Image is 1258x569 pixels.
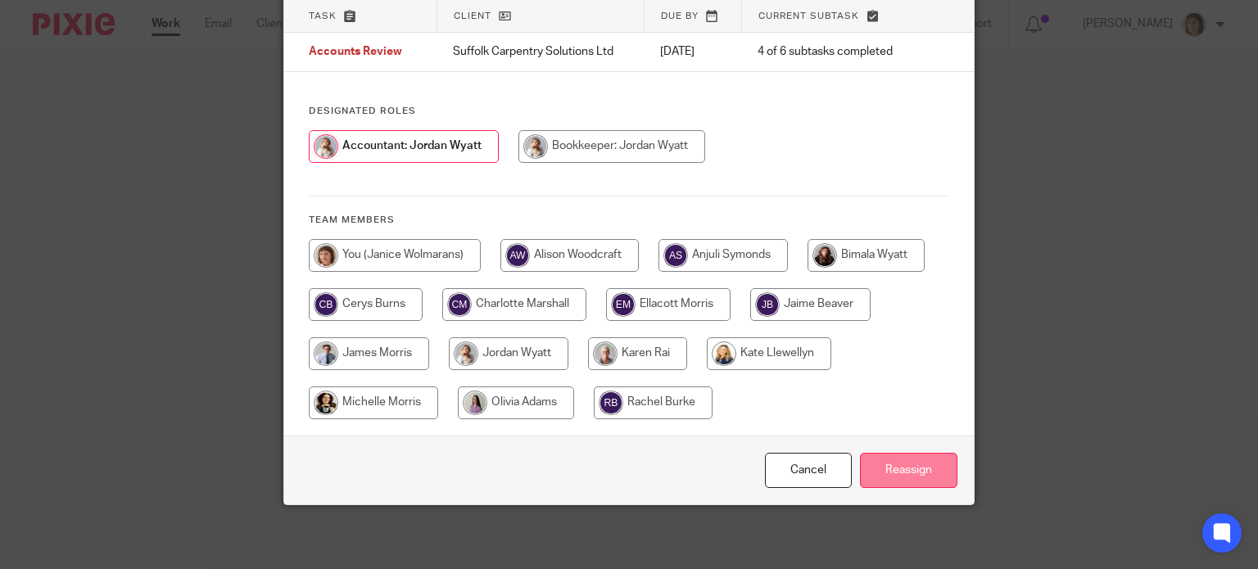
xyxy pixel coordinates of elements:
[309,105,950,118] h4: Designated Roles
[860,453,957,488] input: Reassign
[453,43,627,60] p: Suffolk Carpentry Solutions Ltd
[758,11,859,20] span: Current subtask
[741,33,921,72] td: 4 of 6 subtasks completed
[765,453,852,488] a: Close this dialog window
[309,47,402,58] span: Accounts Review
[660,43,725,60] p: [DATE]
[309,214,950,227] h4: Team members
[454,11,491,20] span: Client
[309,11,337,20] span: Task
[661,11,699,20] span: Due by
